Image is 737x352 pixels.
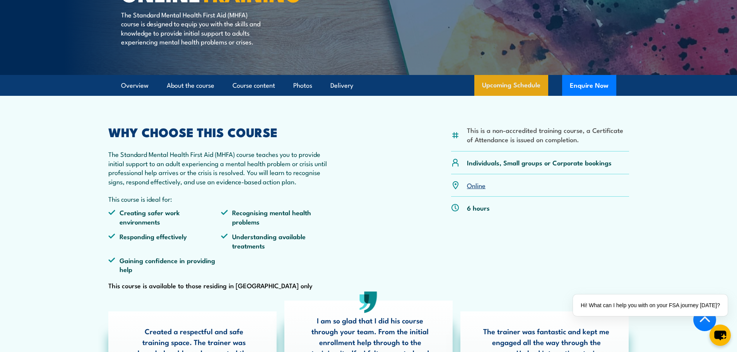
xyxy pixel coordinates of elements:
a: Upcoming Schedule [474,75,548,96]
button: Enquire Now [562,75,616,96]
p: This course is ideal for: [108,194,334,203]
p: 6 hours [467,203,490,212]
a: Online [467,180,486,190]
li: This is a non-accredited training course, a Certificate of Attendance is issued on completion. [467,126,629,144]
h2: WHY CHOOSE THIS COURSE [108,126,334,137]
a: Course content [233,75,275,96]
a: Photos [293,75,312,96]
li: Understanding available treatments [221,232,334,250]
div: Hi! What can I help you with on your FSA journey [DATE]? [573,294,728,316]
button: chat-button [710,325,731,346]
p: The Standard Mental Health First Aid (MHFA) course is designed to equip you with the skills and k... [121,10,262,46]
a: About the course [167,75,214,96]
li: Gaining confidence in providing help [108,256,221,274]
li: Creating safer work environments [108,208,221,226]
li: Responding effectively [108,232,221,250]
p: Individuals, Small groups or Corporate bookings [467,158,612,167]
a: Overview [121,75,149,96]
p: The Standard Mental Health First Aid (MHFA) course teaches you to provide initial support to an a... [108,150,334,186]
li: Recognising mental health problems [221,208,334,226]
a: Delivery [330,75,353,96]
div: This course is available to those residing in [GEOGRAPHIC_DATA] only [108,126,334,291]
